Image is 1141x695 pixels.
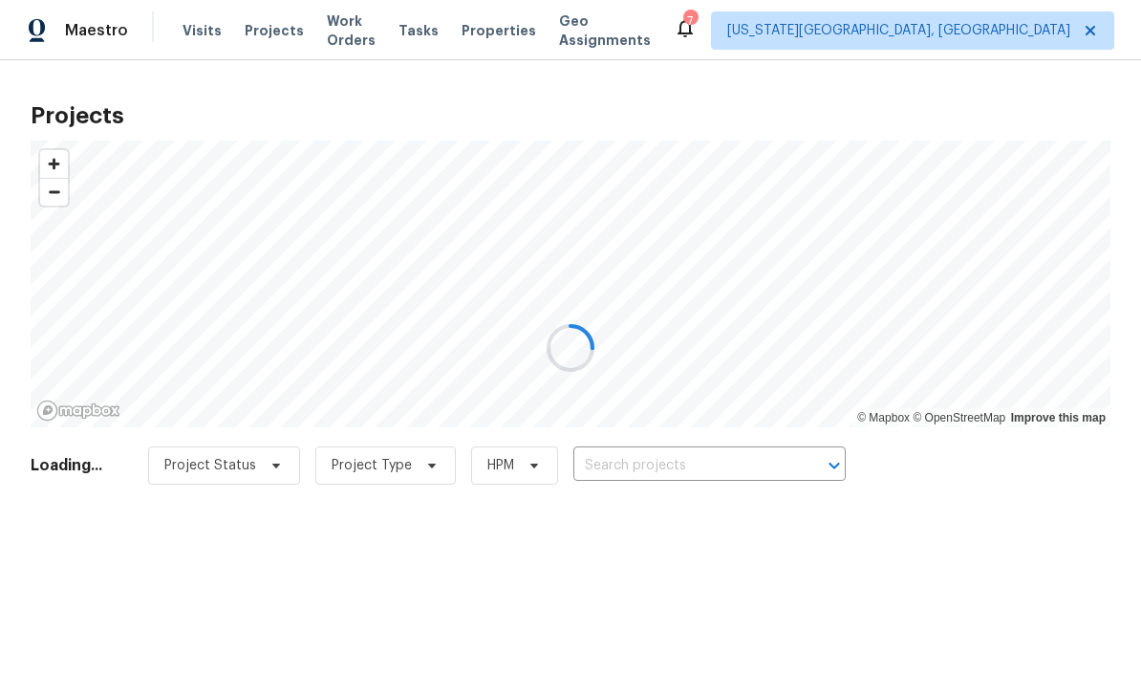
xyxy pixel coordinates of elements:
[1011,411,1106,424] a: Improve this map
[40,179,68,206] span: Zoom out
[913,411,1005,424] a: OpenStreetMap
[683,11,697,31] div: 7
[40,150,68,178] button: Zoom in
[36,400,120,422] a: Mapbox homepage
[857,411,910,424] a: Mapbox
[40,178,68,206] button: Zoom out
